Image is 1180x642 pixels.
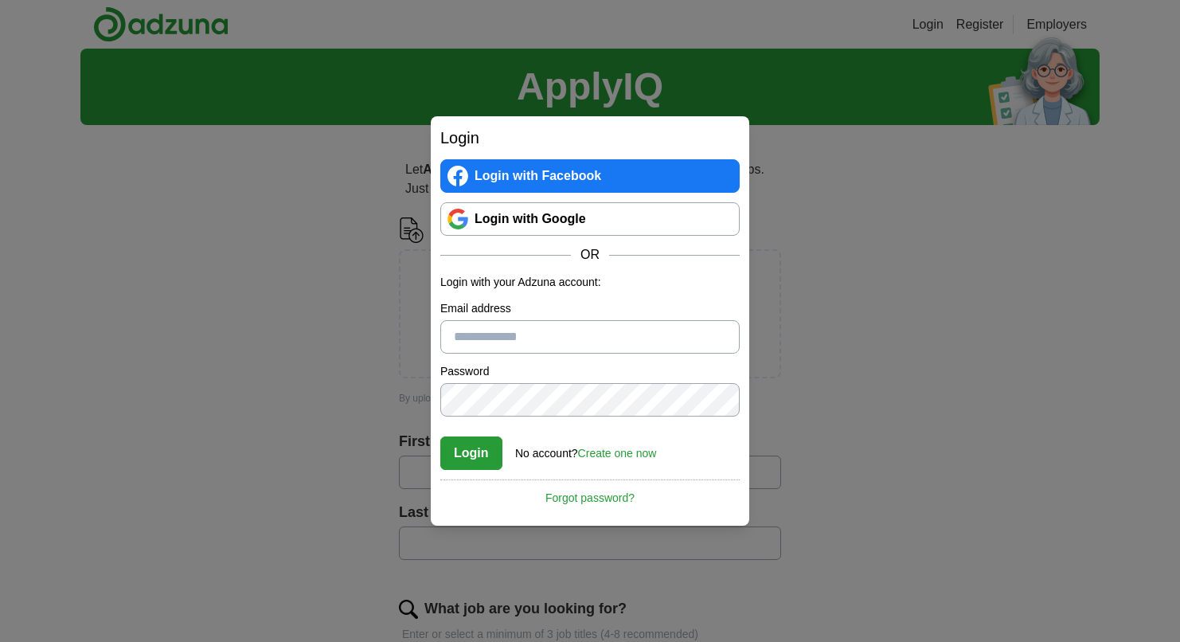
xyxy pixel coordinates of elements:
a: Login with Facebook [440,159,740,193]
a: Forgot password? [440,480,740,507]
a: Create one now [578,447,657,460]
label: Password [440,363,740,380]
p: Login with your Adzuna account: [440,274,740,291]
h2: Login [440,126,740,150]
a: Login with Google [440,202,740,236]
label: Email address [440,300,740,317]
button: Login [440,436,502,470]
span: OR [571,245,609,264]
div: No account? [515,436,656,462]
